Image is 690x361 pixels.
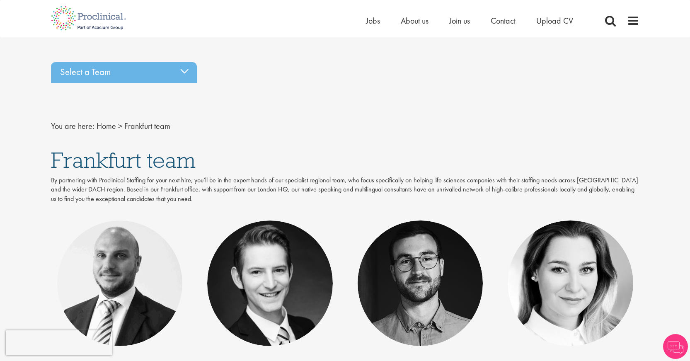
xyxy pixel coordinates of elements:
a: Upload CV [536,15,573,26]
iframe: reCAPTCHA [6,330,112,355]
div: Select a Team [51,62,197,83]
a: Jobs [366,15,380,26]
a: About us [401,15,429,26]
span: You are here: [51,121,94,131]
span: Frankfurt team [124,121,170,131]
a: Contact [491,15,516,26]
a: breadcrumb link [97,121,116,131]
span: > [118,121,122,131]
img: Chatbot [663,334,688,359]
a: Join us [449,15,470,26]
span: Frankfurt team [51,146,196,174]
p: By partnering with Proclinical Staffing for your next hire, you’ll be in the expert hands of our ... [51,176,639,204]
